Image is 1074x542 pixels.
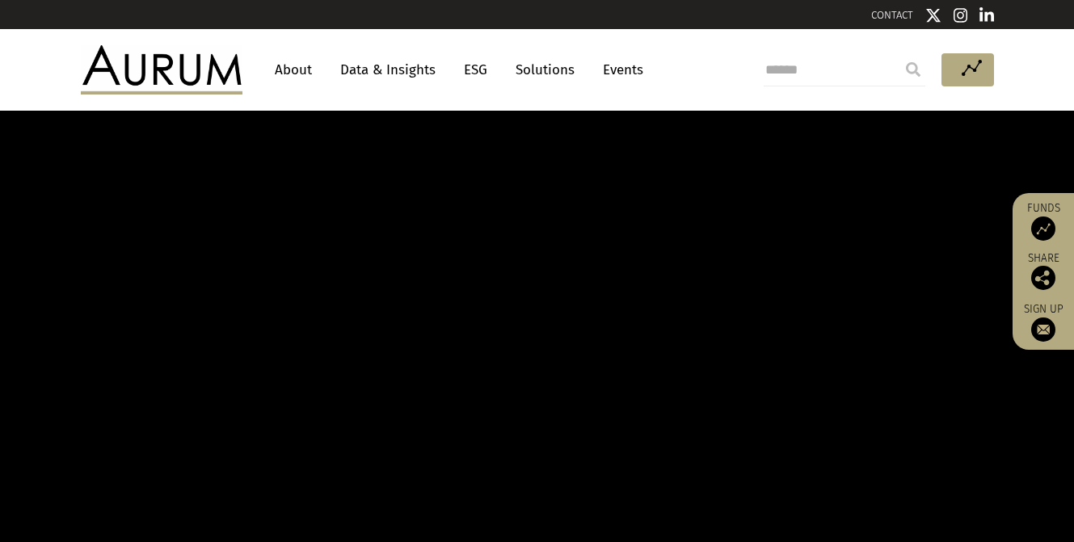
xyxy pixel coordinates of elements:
a: ESG [456,55,495,85]
a: Data & Insights [332,55,444,85]
a: About [267,55,320,85]
img: Twitter icon [925,7,941,23]
a: CONTACT [871,9,913,21]
img: Access Funds [1031,216,1055,241]
div: Share [1021,253,1066,290]
input: Submit [897,53,929,86]
img: Aurum [81,45,242,94]
img: Sign up to our newsletter [1031,317,1055,342]
a: Events [595,55,643,85]
img: Instagram icon [954,7,968,23]
a: Sign up [1021,302,1066,342]
img: Share this post [1031,266,1055,290]
a: Solutions [508,55,583,85]
img: Linkedin icon [979,7,994,23]
a: Funds [1021,201,1066,241]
